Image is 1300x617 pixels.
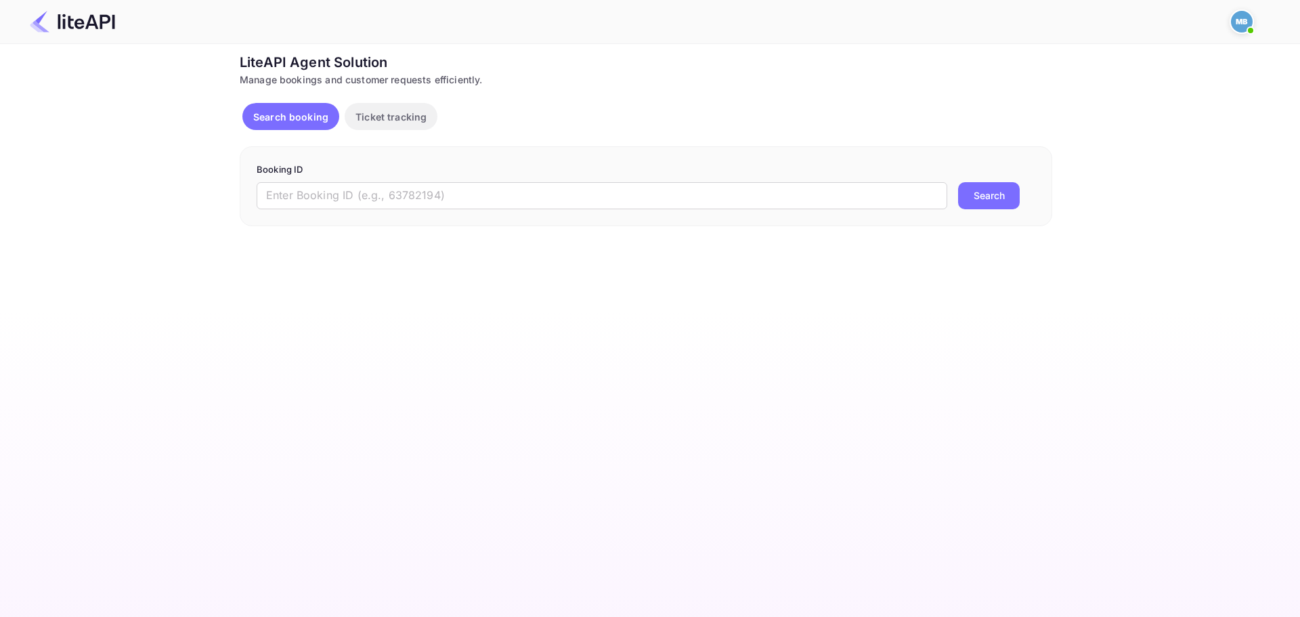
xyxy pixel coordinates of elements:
[240,52,1052,72] div: LiteAPI Agent Solution
[355,110,427,124] p: Ticket tracking
[253,110,328,124] p: Search booking
[257,182,947,209] input: Enter Booking ID (e.g., 63782194)
[958,182,1020,209] button: Search
[240,72,1052,87] div: Manage bookings and customer requests efficiently.
[1231,11,1253,33] img: Mohcine Belkhir
[30,11,115,33] img: LiteAPI Logo
[257,163,1035,177] p: Booking ID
